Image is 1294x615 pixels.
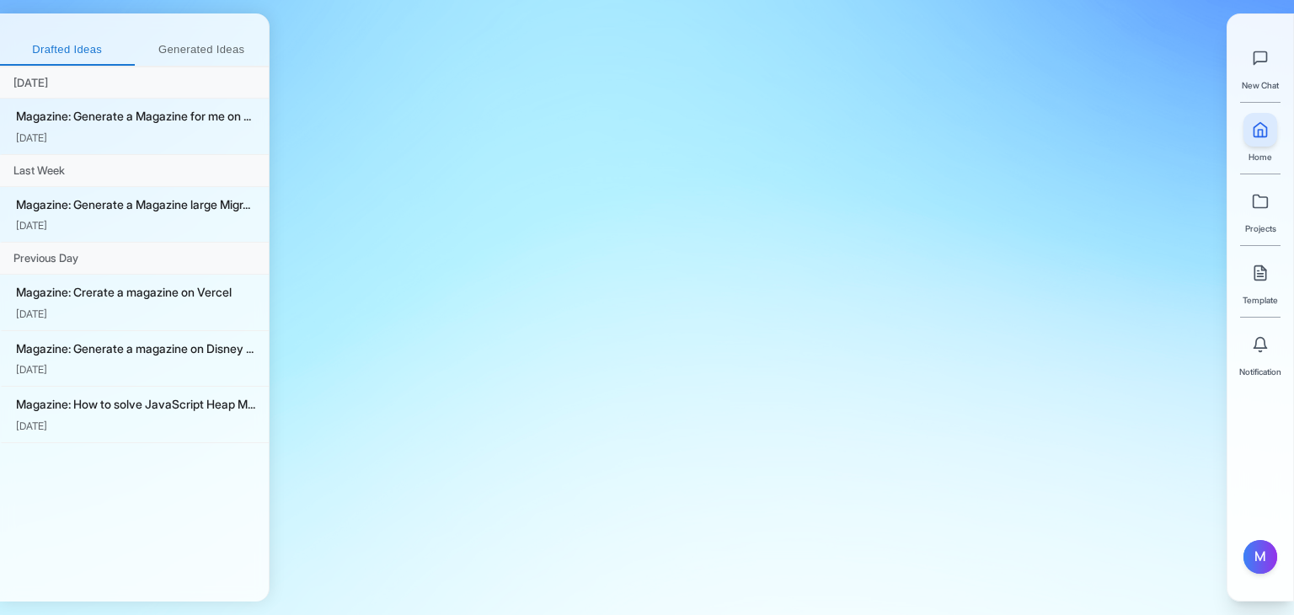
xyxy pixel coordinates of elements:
[16,340,255,358] div: Magazine: Generate a magazine on Disney ...
[16,418,255,434] div: [DATE]
[16,130,255,146] div: [DATE]
[1245,222,1276,235] span: Projects
[16,361,255,377] div: [DATE]
[16,107,255,126] div: Magazine: Generate a Magazine for me on ...
[1249,150,1272,163] span: Home
[1239,365,1281,378] span: Notification
[1242,78,1279,92] span: New Chat
[16,283,255,302] div: Magazine: Crerate a magazine on Vercel
[1243,293,1278,307] span: Template
[16,217,255,233] div: [DATE]
[135,35,270,66] button: Generated Ideas
[1243,540,1277,574] button: M
[16,195,255,214] div: Magazine: Generate a Magazine large Migr...
[16,306,255,322] div: [DATE]
[16,395,255,414] div: Magazine: How to solve JavaScript Heap M...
